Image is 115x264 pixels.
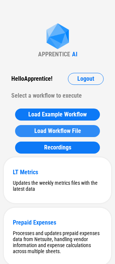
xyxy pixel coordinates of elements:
[38,51,70,58] div: APPRENTICE
[44,145,71,151] span: Recordings
[77,76,94,82] span: Logout
[11,90,104,102] div: Select a workflow to execute
[15,125,100,137] button: Load Workflow File
[28,112,87,118] span: Load Example Workflow
[13,230,102,254] div: Processes and updates prepaid expenses data from Netsuite, handling vendor information and expens...
[72,51,77,58] div: AI
[68,73,104,85] button: Logout
[13,219,102,226] div: Prepaid Expenses
[15,109,100,121] button: Load Example Workflow
[15,142,100,154] button: Recordings
[43,23,73,51] img: Apprentice AI
[11,73,52,85] div: Hello Apprentice !
[13,180,102,192] div: Updates the weekly metrics files with the latest data
[13,169,102,176] div: LT Metrics
[34,128,81,134] span: Load Workflow File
